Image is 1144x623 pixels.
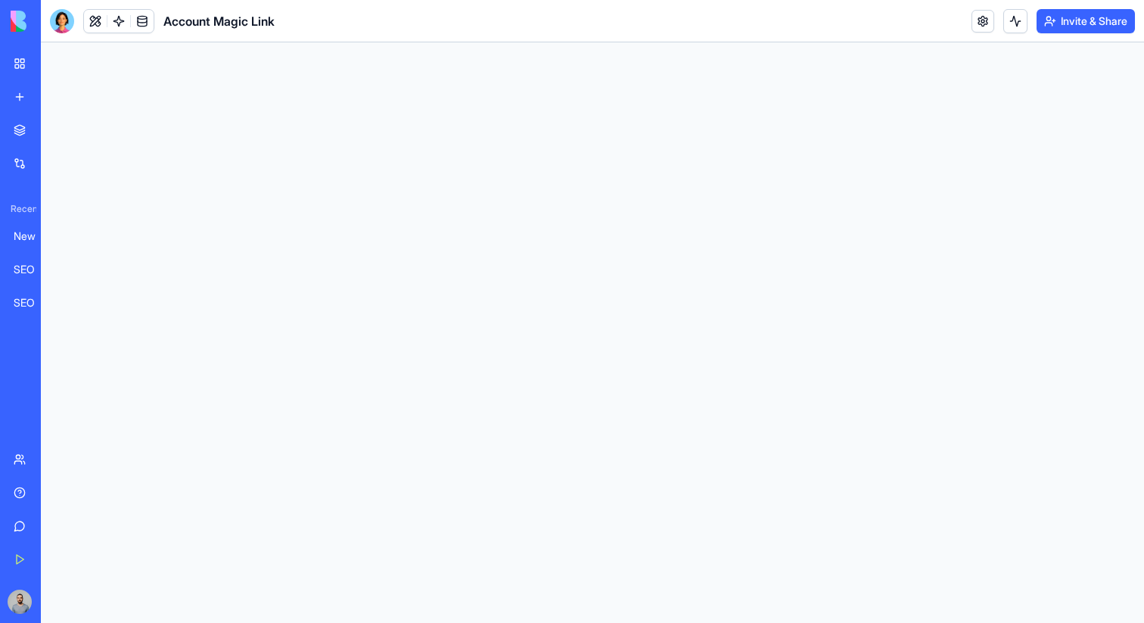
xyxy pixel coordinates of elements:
[1037,9,1135,33] button: Invite & Share
[5,288,65,318] a: SEO Keyword Research Pro
[163,12,275,30] span: Account Magic Link
[5,203,36,215] span: Recent
[14,229,56,244] div: New App
[5,254,65,285] a: SEO Keyword Research Pro
[14,262,56,277] div: SEO Keyword Research Pro
[11,11,104,32] img: logo
[14,295,56,310] div: SEO Keyword Research Pro
[5,221,65,251] a: New App
[8,590,32,614] img: image_123650291_bsq8ao.jpg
